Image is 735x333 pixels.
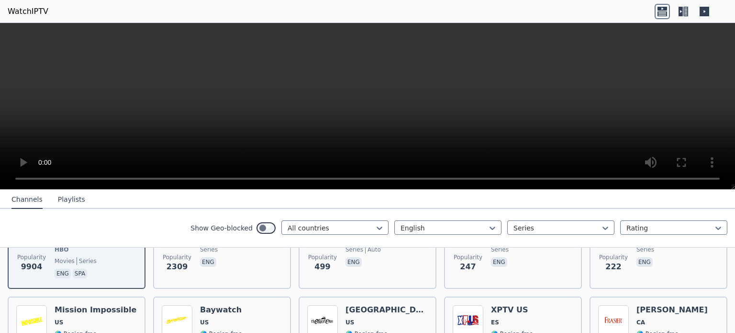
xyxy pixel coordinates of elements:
[55,305,136,315] h6: Mission Impossible
[163,253,191,261] span: Popularity
[55,319,63,326] span: US
[636,305,708,315] h6: [PERSON_NAME]
[167,261,188,273] span: 2309
[460,261,476,273] span: 247
[599,253,628,261] span: Popularity
[636,257,653,267] p: eng
[17,253,46,261] span: Popularity
[345,305,428,315] h6: [GEOGRAPHIC_DATA]
[454,253,482,261] span: Popularity
[55,269,71,278] p: eng
[314,261,330,273] span: 499
[55,257,75,265] span: movies
[190,223,253,233] label: Show Geo-blocked
[491,319,499,326] span: ES
[345,246,363,253] span: series
[200,257,216,267] p: eng
[11,191,43,209] button: Channels
[636,319,645,326] span: CA
[58,191,85,209] button: Playlists
[491,305,533,315] h6: XPTV US
[605,261,621,273] span: 222
[55,246,68,253] span: HBO
[77,257,97,265] span: series
[200,246,218,253] span: series
[345,319,354,326] span: US
[200,305,242,315] h6: Baywatch
[491,257,507,267] p: eng
[636,246,654,253] span: series
[491,246,509,253] span: series
[345,257,362,267] p: eng
[8,6,48,17] a: WatchIPTV
[73,269,87,278] p: spa
[21,261,43,273] span: 9904
[200,319,209,326] span: US
[308,253,337,261] span: Popularity
[365,246,381,253] span: auto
